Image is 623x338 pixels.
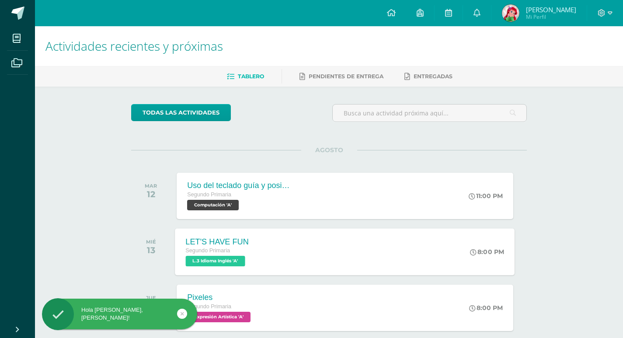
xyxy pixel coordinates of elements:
span: Entregadas [414,73,452,80]
img: cac2804403cdabb32a63b00d3c66ecdf.png [502,4,519,22]
span: Segundo Primaria [187,192,231,198]
input: Busca una actividad próxima aquí... [333,105,526,122]
div: MAR [145,183,157,189]
span: Mi Perfil [526,13,576,21]
span: [PERSON_NAME] [526,5,576,14]
div: Hola [PERSON_NAME], [PERSON_NAME]! [42,306,197,322]
div: MIÉ [146,239,156,245]
span: Computación 'A' [187,200,239,210]
div: 11:00 PM [469,192,503,200]
div: 12 [145,189,157,199]
div: JUE [146,295,156,301]
div: Pixeles [187,293,253,302]
a: Pendientes de entrega [299,70,383,84]
span: Tablero [238,73,264,80]
span: L.3 Idioma Inglés 'A' [186,256,245,266]
a: Entregadas [404,70,452,84]
div: Uso del teclado guía y posicionamiento de manos [PERSON_NAME] [187,181,292,190]
div: 8:00 PM [469,304,503,312]
span: Segundo Primaria [186,247,230,254]
div: LET'S HAVE FUN [186,237,249,246]
span: Actividades recientes y próximas [45,38,223,54]
div: 13 [146,245,156,255]
span: Pendientes de entrega [309,73,383,80]
a: todas las Actividades [131,104,231,121]
span: AGOSTO [301,146,357,154]
span: Expresión Artística 'A' [187,312,251,322]
div: 8:00 PM [470,248,505,256]
a: Tablero [227,70,264,84]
